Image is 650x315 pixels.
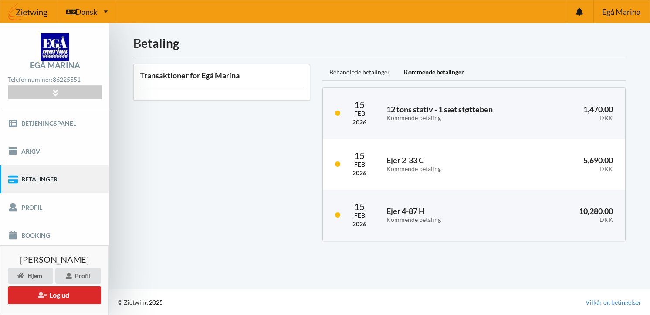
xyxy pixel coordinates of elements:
strong: 86225551 [53,76,81,83]
div: DKK [516,216,613,224]
div: Hjem [8,268,53,284]
div: 15 [352,151,366,160]
a: Vilkår og betingelser [586,298,641,307]
h3: 10,280.00 [516,206,613,224]
div: Kommende betaling [386,114,532,122]
h3: 1,470.00 [544,104,613,122]
span: Egå Marina [602,8,640,16]
div: Kommende betaling [386,165,506,173]
div: Telefonnummer: [8,74,102,86]
h3: 5,690.00 [518,155,613,173]
div: 15 [352,100,366,109]
div: 2026 [352,118,366,127]
span: [PERSON_NAME] [20,255,89,264]
h1: Betaling [133,35,626,51]
div: DKK [518,165,613,173]
div: 2026 [352,220,366,228]
div: Egå Marina [30,61,80,69]
h3: Transaktioner for Egå Marina [140,70,304,80]
h3: 12 tons stativ - 1 sæt støtteben [386,104,532,122]
span: Dansk [75,8,97,16]
div: Profil [55,268,101,284]
div: 15 [352,202,366,211]
button: Log ud [8,286,101,304]
div: Feb [352,211,366,220]
h3: Ejer 2-33 C [386,155,506,173]
div: Kommende betaling [386,216,504,224]
h3: Ejer 4-87 H [386,206,504,224]
div: Kommende betalinger [397,64,471,81]
img: logo [41,33,69,61]
div: DKK [544,114,613,122]
div: Feb [352,109,366,118]
div: Behandlede betalinger [322,64,397,81]
div: Feb [352,160,366,169]
div: 2026 [352,169,366,178]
